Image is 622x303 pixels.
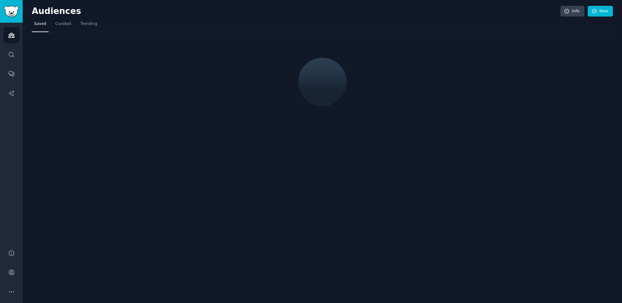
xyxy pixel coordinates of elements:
[560,6,584,17] a: Info
[55,21,71,27] span: Curated
[78,19,99,32] a: Trending
[32,19,49,32] a: Saved
[32,6,560,17] h2: Audiences
[4,6,19,17] img: GummySearch logo
[588,6,613,17] a: New
[53,19,74,32] a: Curated
[34,21,46,27] span: Saved
[80,21,97,27] span: Trending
